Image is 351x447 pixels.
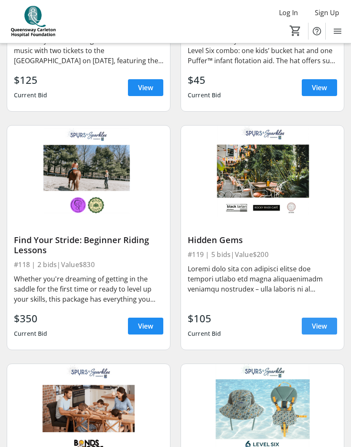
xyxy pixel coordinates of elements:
div: Make water days safer and more fun with this Level Six combo: one kids’ bucket hat and one Puffer... [188,35,337,66]
a: View [128,79,163,96]
div: Immerse yourself in a night of world-class music with two tickets to the [GEOGRAPHIC_DATA] on [DA... [14,35,163,66]
div: $125 [14,72,48,88]
div: $350 [14,311,48,326]
div: Current Bid [14,326,48,341]
div: $45 [188,72,221,88]
a: View [128,318,163,335]
div: Whether you're dreaming of getting in the saddle for the first time or ready to level up your ski... [14,274,163,304]
div: #118 | 2 bids | Value $830 [14,259,163,270]
button: Log In [272,6,305,19]
div: #119 | 5 bids | Value $200 [188,249,337,260]
div: Current Bid [188,326,221,341]
span: Log In [279,8,298,18]
div: Find Your Stride: Beginner Riding Lessons [14,235,163,255]
img: QCH Foundation's Logo [5,6,61,37]
img: Hidden Gems [181,126,344,217]
span: View [138,321,153,331]
button: Menu [329,23,346,40]
span: Sign Up [315,8,339,18]
div: $105 [188,311,221,326]
a: View [302,318,337,335]
div: Current Bid [14,88,48,103]
button: Help [308,23,325,40]
button: Sign Up [308,6,346,19]
div: Current Bid [188,88,221,103]
div: Hidden Gems [188,235,337,245]
span: View [312,83,327,93]
span: View [138,83,153,93]
button: Cart [288,23,303,38]
span: View [312,321,327,331]
div: Loremi dolo sita con adipisci elitse doe tempori utlabo etd magna aliquaenimadm veniamqu nostrude... [188,264,337,294]
img: Find Your Stride: Beginner Riding Lessons [7,126,170,217]
a: View [302,79,337,96]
